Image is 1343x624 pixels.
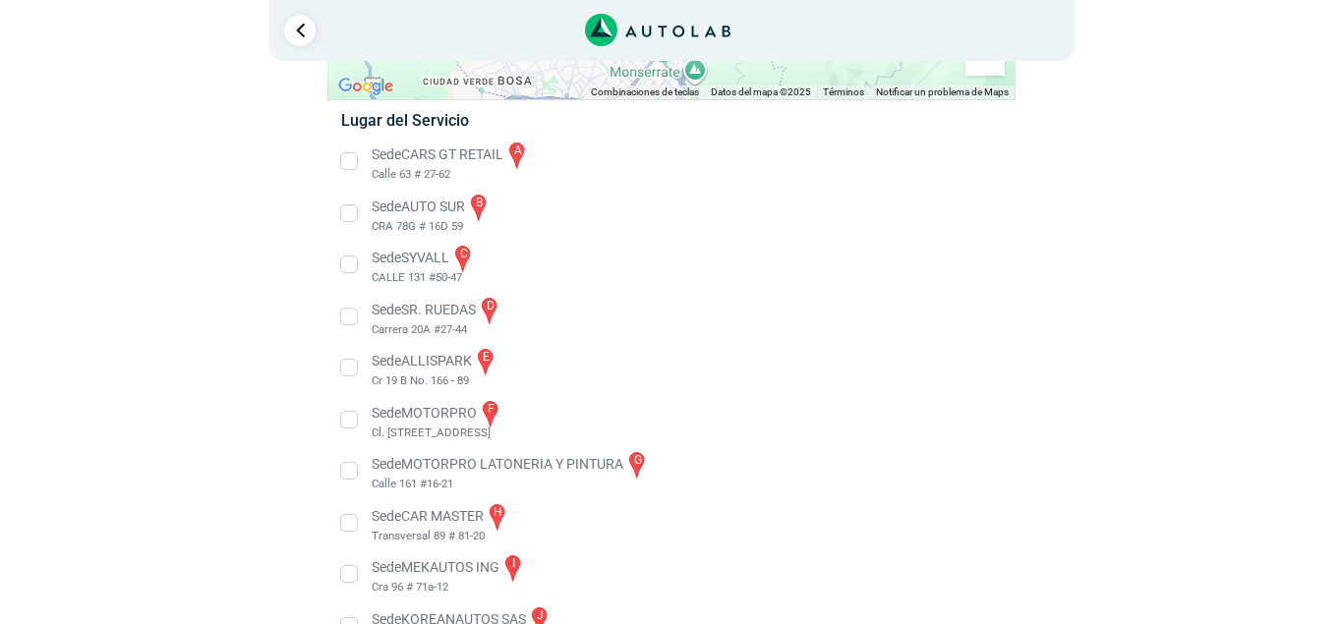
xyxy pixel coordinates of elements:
a: Link al sitio de autolab [585,20,731,38]
a: Abre esta zona en Google Maps (se abre en una nueva ventana) [333,74,398,99]
button: Combinaciones de teclas [591,85,699,99]
span: Datos del mapa ©2025 [711,86,811,97]
img: Google [333,74,398,99]
a: Términos (se abre en una nueva pestaña) [823,86,864,97]
h5: Lugar del Servicio [341,111,1001,130]
a: Notificar un problema de Maps [876,86,1009,97]
a: Ir al paso anterior [284,15,316,46]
